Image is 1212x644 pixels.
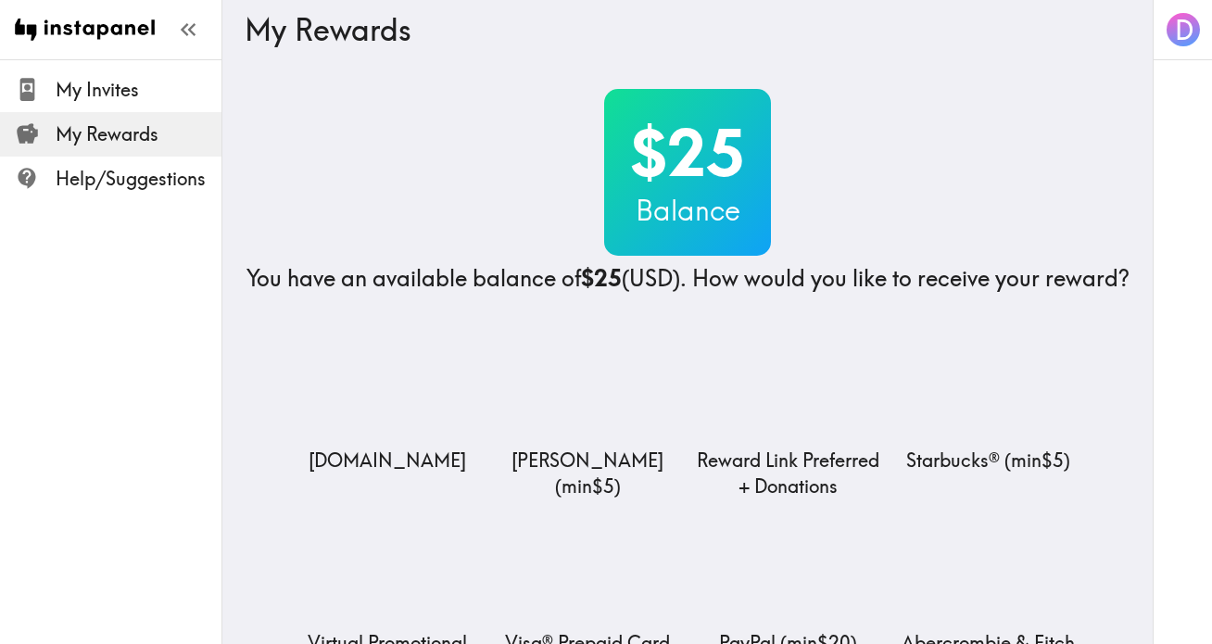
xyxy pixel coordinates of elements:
button: D [1165,11,1202,48]
a: Starbucks®Starbucks® (min$5) [895,332,1080,474]
h3: My Rewards [245,12,1116,47]
a: Reward Link Preferred + DonationsReward Link Preferred + Donations [695,332,880,499]
h2: $25 [604,115,771,191]
p: [PERSON_NAME] ( min $5 ) [495,448,680,499]
p: Starbucks® ( min $5 ) [895,448,1080,474]
span: My Invites [56,77,221,103]
span: Help/Suggestions [56,166,221,192]
b: $25 [581,264,622,292]
a: Lowe's[PERSON_NAME] (min$5) [495,332,680,499]
p: Reward Link Preferred + Donations [695,448,880,499]
span: My Rewards [56,121,221,147]
p: [DOMAIN_NAME] [295,448,480,474]
h4: You have an available balance of (USD) . How would you like to receive your reward? [246,263,1130,295]
span: D [1175,14,1193,46]
a: Amazon.com[DOMAIN_NAME] [295,332,480,474]
h3: Balance [604,191,771,230]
